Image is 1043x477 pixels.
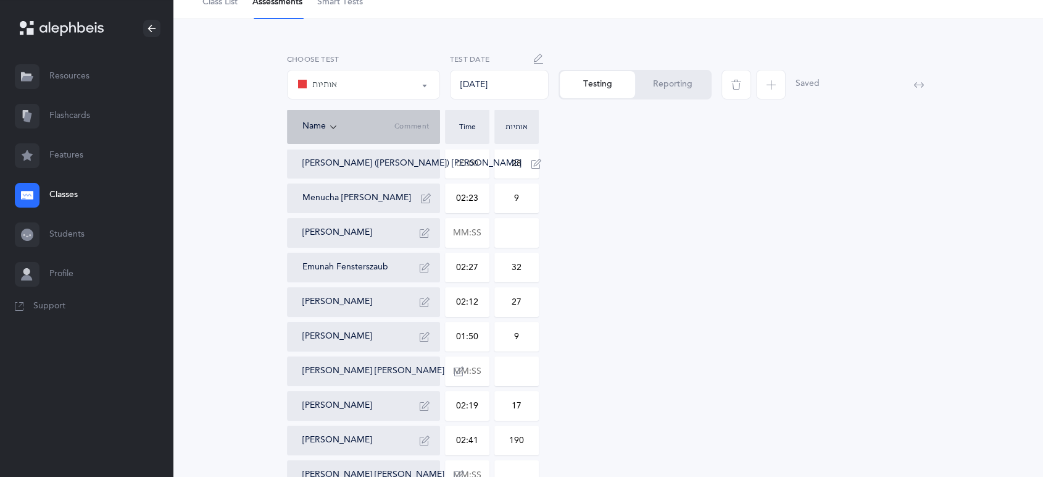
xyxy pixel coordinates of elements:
[302,120,394,133] div: Name
[446,184,489,213] input: MM:SS
[446,219,489,247] input: MM:SS
[302,261,388,274] button: Emunah Fensterszaub
[450,70,549,99] div: [DATE]
[287,70,440,99] button: אותיות
[302,227,372,239] button: [PERSON_NAME]
[448,123,486,130] div: Time
[796,78,820,88] span: Saved
[302,434,372,447] button: [PERSON_NAME]
[446,323,489,351] input: MM:SS
[981,415,1028,462] iframe: Drift Widget Chat Controller
[497,123,536,130] div: אותיות
[446,253,489,282] input: MM:SS
[302,296,372,308] button: [PERSON_NAME]
[302,158,521,170] button: [PERSON_NAME] ([PERSON_NAME]) [PERSON_NAME]
[394,122,430,132] span: Comment
[446,357,489,386] input: MM:SS
[446,288,489,316] input: MM:SS
[287,54,440,65] label: Choose test
[446,150,489,178] input: 00:00
[302,400,372,412] button: [PERSON_NAME]
[297,77,337,92] div: אותיות
[450,54,549,65] label: Test Date
[302,331,372,343] button: [PERSON_NAME]
[446,392,489,420] input: MM:SS
[33,300,65,313] span: Support
[302,192,411,205] button: Menucha [PERSON_NAME]
[302,365,444,378] button: [PERSON_NAME] [PERSON_NAME]
[446,426,489,455] input: MM:SS
[635,71,710,98] button: Reporting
